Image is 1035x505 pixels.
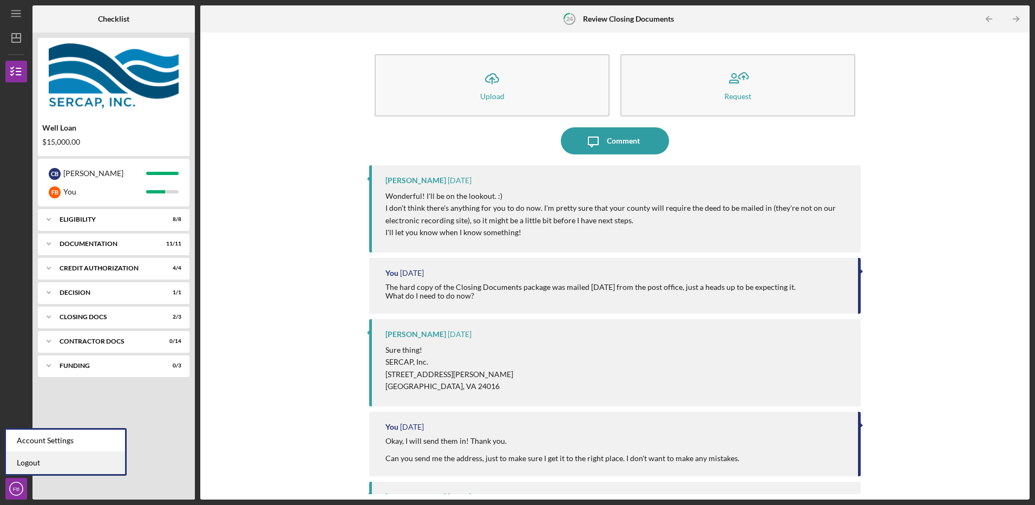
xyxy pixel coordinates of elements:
div: Decision [60,289,154,296]
div: You [385,269,398,277]
div: Account Settings [6,430,125,452]
div: [PERSON_NAME] [385,493,446,501]
time: 2025-10-01 17:27 [400,269,424,277]
div: 0 / 3 [162,362,181,369]
time: 2025-09-26 15:14 [448,493,471,501]
b: Review Closing Documents [583,15,674,23]
div: You [385,423,398,431]
div: Upload [480,92,505,100]
div: 1 / 1 [162,289,181,296]
div: 0 / 14 [162,338,181,345]
div: [PERSON_NAME] [385,330,446,339]
div: C B [49,168,61,180]
time: 2025-09-29 16:26 [448,330,471,339]
div: You [63,183,146,201]
button: FB [5,478,27,500]
div: $15,000.00 [42,138,185,146]
div: The hard copy of the Closing Documents package was mailed [DATE] from the post office, just a hea... [385,283,796,300]
div: F B [49,186,61,198]
p: I'll let you know when I know something! [385,226,849,238]
div: Request [724,92,751,100]
div: Comment [607,127,640,154]
p: Sure thing! [385,344,513,356]
time: 2025-09-26 20:06 [400,423,424,431]
button: Comment [561,127,669,154]
p: SERCAP, Inc. [385,356,513,368]
div: 2 / 3 [162,314,181,320]
div: Contractor Docs [60,338,154,345]
tspan: 24 [566,15,573,22]
time: 2025-10-01 17:38 [448,176,471,185]
button: Upload [375,54,610,116]
div: [PERSON_NAME] [385,176,446,185]
div: CREDIT AUTHORIZATION [60,265,154,271]
div: [PERSON_NAME] [63,164,146,183]
b: Checklist [98,15,129,23]
div: Funding [60,362,154,369]
div: CLOSING DOCS [60,314,154,320]
div: Okay, I will send them in! Thank you. Can you send me the address, just to make sure I get it to ... [385,437,739,463]
button: Request [620,54,855,116]
div: 11 / 11 [162,241,181,247]
div: 8 / 8 [162,216,181,223]
div: Well Loan [42,124,185,132]
img: Product logo [38,43,189,108]
text: FB [13,486,19,492]
div: Eligibility [60,216,154,223]
p: [GEOGRAPHIC_DATA], VA 24016 [385,380,513,392]
div: 4 / 4 [162,265,181,271]
p: [STREET_ADDRESS][PERSON_NAME] [385,368,513,380]
div: Documentation [60,241,154,247]
a: Logout [6,452,125,474]
p: Wonderful! I'll be on the lookout. :) [385,190,849,202]
p: I don't think there's anything for you to do now. I'm pretty sure that your county will require t... [385,202,849,226]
